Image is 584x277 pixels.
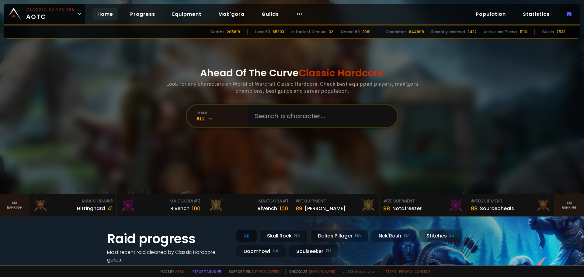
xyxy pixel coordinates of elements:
[296,198,376,204] div: Equipment
[471,204,478,213] div: 88
[520,29,527,35] div: 11110
[26,7,75,21] span: AOTC
[273,248,279,254] small: NA
[309,269,335,274] a: [DOMAIN_NAME]
[296,198,301,204] span: # 1
[175,269,184,274] a: a fan
[259,229,308,242] div: Skull Rock
[471,8,511,20] a: Population
[471,198,478,204] span: # 3
[291,29,326,35] div: In the last 12 hours
[193,198,200,204] span: # 2
[431,29,465,35] div: Recently scanned
[258,205,277,212] div: Rîvench
[310,229,369,242] div: Defias Pillager
[125,8,160,20] a: Progress
[120,198,200,204] div: Mak'Gora
[236,245,286,258] div: Doomhowl
[92,8,118,20] a: Home
[449,233,454,239] small: EU
[252,269,282,274] a: Buy me a coffee
[385,29,407,35] div: Characters
[282,198,288,204] span: # 1
[200,66,384,80] h1: Ahead Of The Curve
[409,29,424,35] div: 844999
[170,205,189,212] div: Rivench
[296,204,302,213] div: 89
[294,233,300,239] small: NA
[385,269,397,274] a: Terms
[26,7,75,12] small: Classic Hardcore
[556,29,565,35] div: 7538
[107,248,229,264] h4: Most recent raid cleaned by Classic Hardcore guilds
[419,229,462,242] div: Stitches
[257,8,284,20] a: Guilds
[555,194,584,216] a: Seeranking
[415,269,431,274] a: Consent
[340,29,360,35] div: Almost 60
[362,29,370,35] div: 2061
[106,198,113,204] span: # 3
[292,194,380,216] a: #1Equipment89[PERSON_NAME]
[251,105,390,127] input: Search a character...
[329,29,333,35] div: 32
[542,29,554,35] div: Guilds
[380,194,467,216] a: #2Equipment88Notafreezer
[4,4,85,24] a: Classic HardcoreAOTC
[225,269,282,274] span: Support me,
[273,29,284,35] div: 65803
[77,205,105,212] div: Hittinghard
[392,205,422,212] div: Notafreezer
[214,8,249,20] a: Mak'gora
[484,29,517,35] div: Active last 7 days
[193,269,216,274] a: Report a bug
[280,204,288,213] div: 100
[305,205,346,212] div: [PERSON_NAME]
[33,198,113,204] div: Mak'Gora
[167,8,206,20] a: Equipment
[468,29,477,35] div: 3482
[339,269,375,274] span: v. d752d5 - production
[107,204,113,213] div: 41
[204,194,292,216] a: Mak'Gora#1Rîvench100
[480,205,514,212] div: Sourceoheals
[117,194,204,216] a: Mak'Gora#2Rivench100
[164,80,420,94] h3: Look for any characters on World of Warcraft Classic Hardcore. Check best equipped players, mak'g...
[157,269,184,274] span: Made by
[255,29,270,35] div: Level 60
[404,233,409,239] small: EU
[355,233,361,239] small: NA
[29,194,117,216] a: Mak'Gora#3Hittinghard41
[399,269,412,274] a: Privacy
[289,245,339,258] div: Soulseeker
[383,198,390,204] span: # 2
[383,198,463,204] div: Equipment
[285,269,335,274] span: Checkout
[196,110,248,115] div: realm
[371,229,416,242] div: Nek'Rosh
[196,115,248,122] div: All
[467,194,555,216] a: #3Equipment88Sourceoheals
[208,198,288,204] div: Mak'Gora
[192,204,200,213] div: 100
[236,229,257,242] div: All
[227,29,240,35] div: 205619
[518,8,554,20] a: Statistics
[210,29,224,35] div: Deaths
[326,248,331,254] small: EU
[471,198,551,204] div: Equipment
[299,66,384,80] span: Classic Hardcore
[107,264,147,271] a: See all progress
[383,204,390,213] div: 88
[107,229,229,248] h1: Raid progress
